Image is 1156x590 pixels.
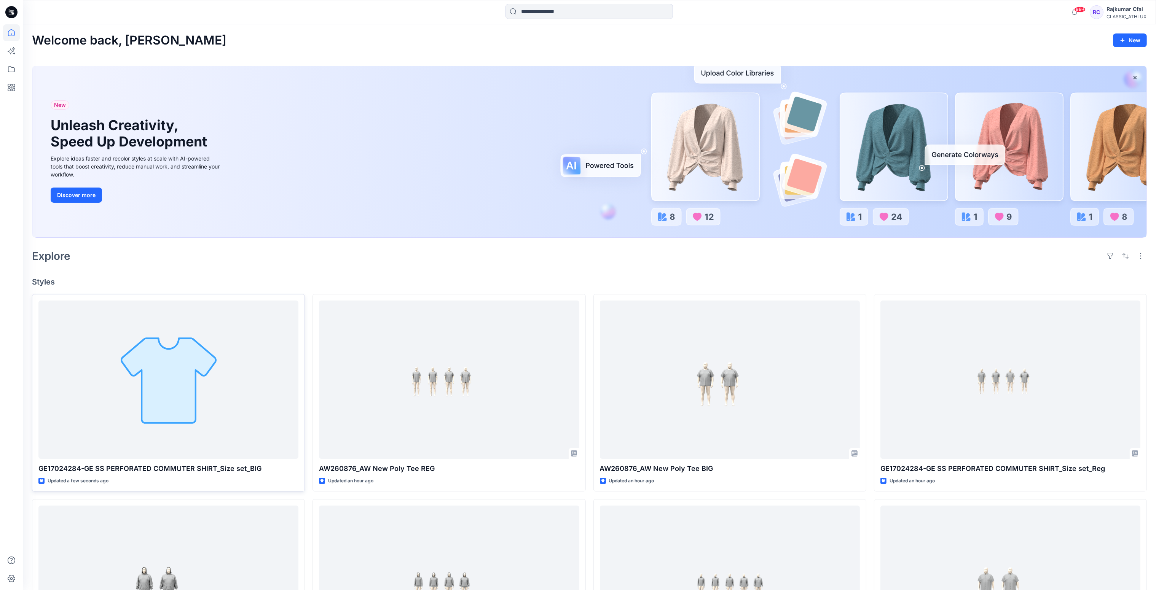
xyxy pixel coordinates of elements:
[1107,5,1146,14] div: Rajkumar Cfai
[1090,5,1103,19] div: RC
[1074,6,1086,13] span: 99+
[880,301,1140,459] a: GE17024284-GE SS PERFORATED COMMUTER SHIRT_Size set_Reg
[319,463,579,474] p: AW260876_AW New Poly Tee REG
[51,117,210,150] h1: Unleash Creativity, Speed Up Development
[48,477,108,485] p: Updated a few seconds ago
[880,463,1140,474] p: GE17024284-GE SS PERFORATED COMMUTER SHIRT_Size set_Reg
[319,301,579,459] a: AW260876_AW New Poly Tee REG
[609,477,654,485] p: Updated an hour ago
[38,463,298,474] p: GE17024284-GE SS PERFORATED COMMUTER SHIRT_Size set_BIG
[32,277,1147,286] h4: Styles
[1113,33,1147,47] button: New
[51,188,222,203] a: Discover more
[51,154,222,178] div: Explore ideas faster and recolor styles at scale with AI-powered tools that boost creativity, red...
[600,301,860,459] a: AW260876_AW New Poly Tee BIG
[32,33,226,48] h2: Welcome back, [PERSON_NAME]
[32,250,70,262] h2: Explore
[1107,14,1146,19] div: CLASSIC_ATHLUX
[54,100,66,110] span: New
[328,477,373,485] p: Updated an hour ago
[38,301,298,459] a: GE17024284-GE SS PERFORATED COMMUTER SHIRT_Size set_BIG
[890,477,935,485] p: Updated an hour ago
[51,188,102,203] button: Discover more
[600,463,860,474] p: AW260876_AW New Poly Tee BIG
